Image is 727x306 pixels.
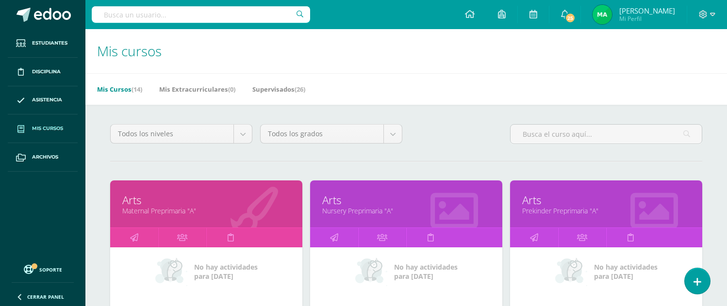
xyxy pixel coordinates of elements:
[322,193,490,208] a: Arts
[619,15,675,23] span: Mi Perfil
[8,29,78,58] a: Estudiantes
[32,125,63,132] span: Mis cursos
[122,206,290,215] a: Maternal Preprimaria "A"
[594,262,658,281] span: No hay actividades para [DATE]
[132,85,142,94] span: (14)
[295,85,305,94] span: (26)
[32,153,58,161] span: Archivos
[8,143,78,172] a: Archivos
[97,81,142,97] a: Mis Cursos(14)
[12,262,74,275] a: Soporte
[92,6,310,23] input: Busca un usuario...
[155,257,187,286] img: no_activities_small.png
[8,58,78,86] a: Disciplina
[555,257,587,286] img: no_activities_small.png
[261,125,402,143] a: Todos los grados
[159,81,235,97] a: Mis Extracurriculares(0)
[97,42,162,60] span: Mis cursos
[27,293,64,300] span: Cerrar panel
[511,125,702,144] input: Busca el curso aquí...
[522,193,690,208] a: Arts
[39,266,62,273] span: Soporte
[593,5,612,24] img: 65d24bf89045e17e2505453a25dd4ac2.png
[32,39,67,47] span: Estudiantes
[118,125,226,143] span: Todos los niveles
[619,6,675,16] span: [PERSON_NAME]
[32,68,61,76] span: Disciplina
[8,86,78,115] a: Asistencia
[322,206,490,215] a: Nursery Preprimaria "A"
[355,257,387,286] img: no_activities_small.png
[32,96,62,104] span: Asistencia
[252,81,305,97] a: Supervisados(26)
[565,13,576,23] span: 25
[8,114,78,143] a: Mis cursos
[194,262,258,281] span: No hay actividades para [DATE]
[111,125,252,143] a: Todos los niveles
[522,206,690,215] a: Prekinder Preprimaria "A"
[228,85,235,94] span: (0)
[394,262,458,281] span: No hay actividades para [DATE]
[268,125,376,143] span: Todos los grados
[122,193,290,208] a: Arts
